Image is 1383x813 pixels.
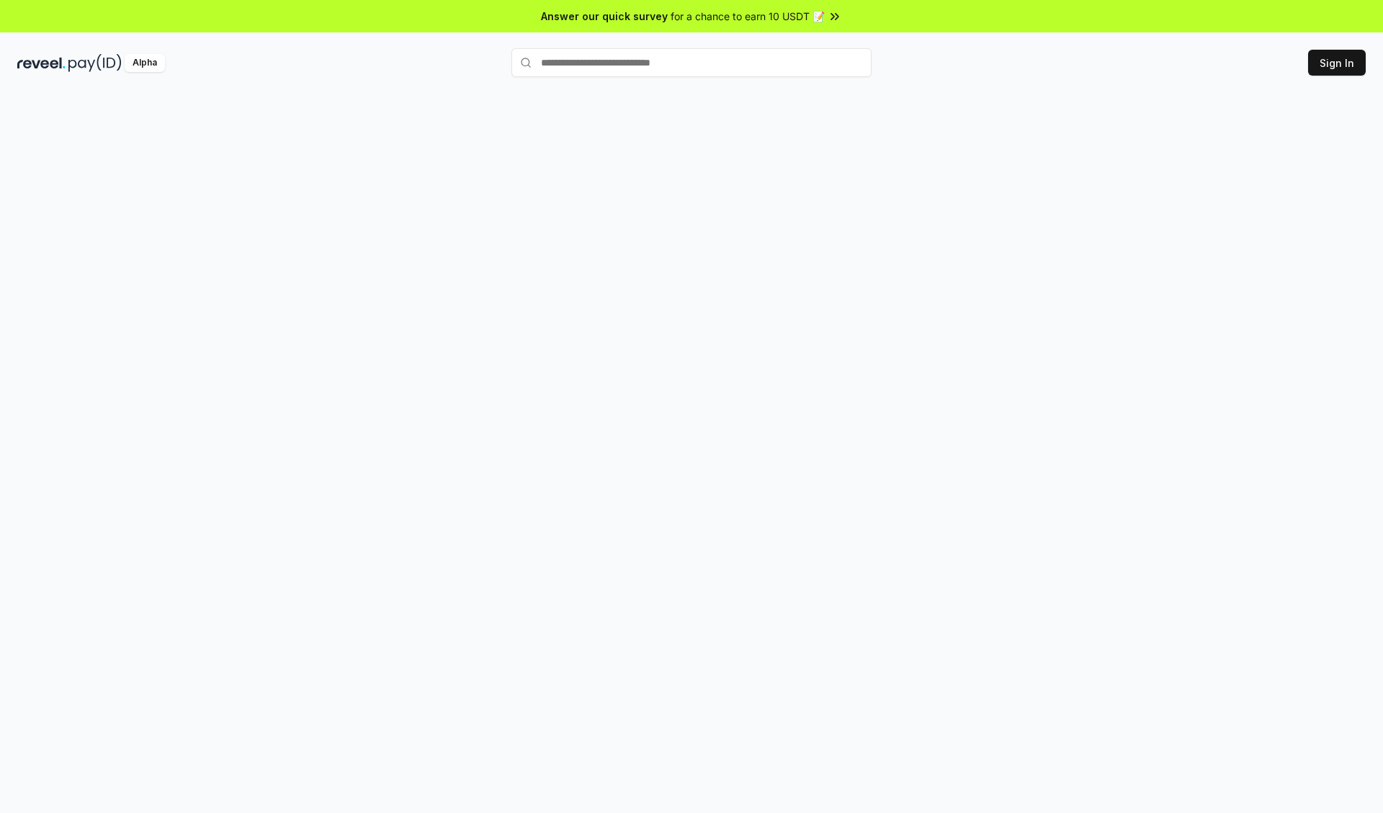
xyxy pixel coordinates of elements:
div: Alpha [125,54,165,72]
img: pay_id [68,54,122,72]
span: for a chance to earn 10 USDT 📝 [671,9,825,24]
span: Answer our quick survey [541,9,668,24]
img: reveel_dark [17,54,66,72]
button: Sign In [1308,50,1366,76]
